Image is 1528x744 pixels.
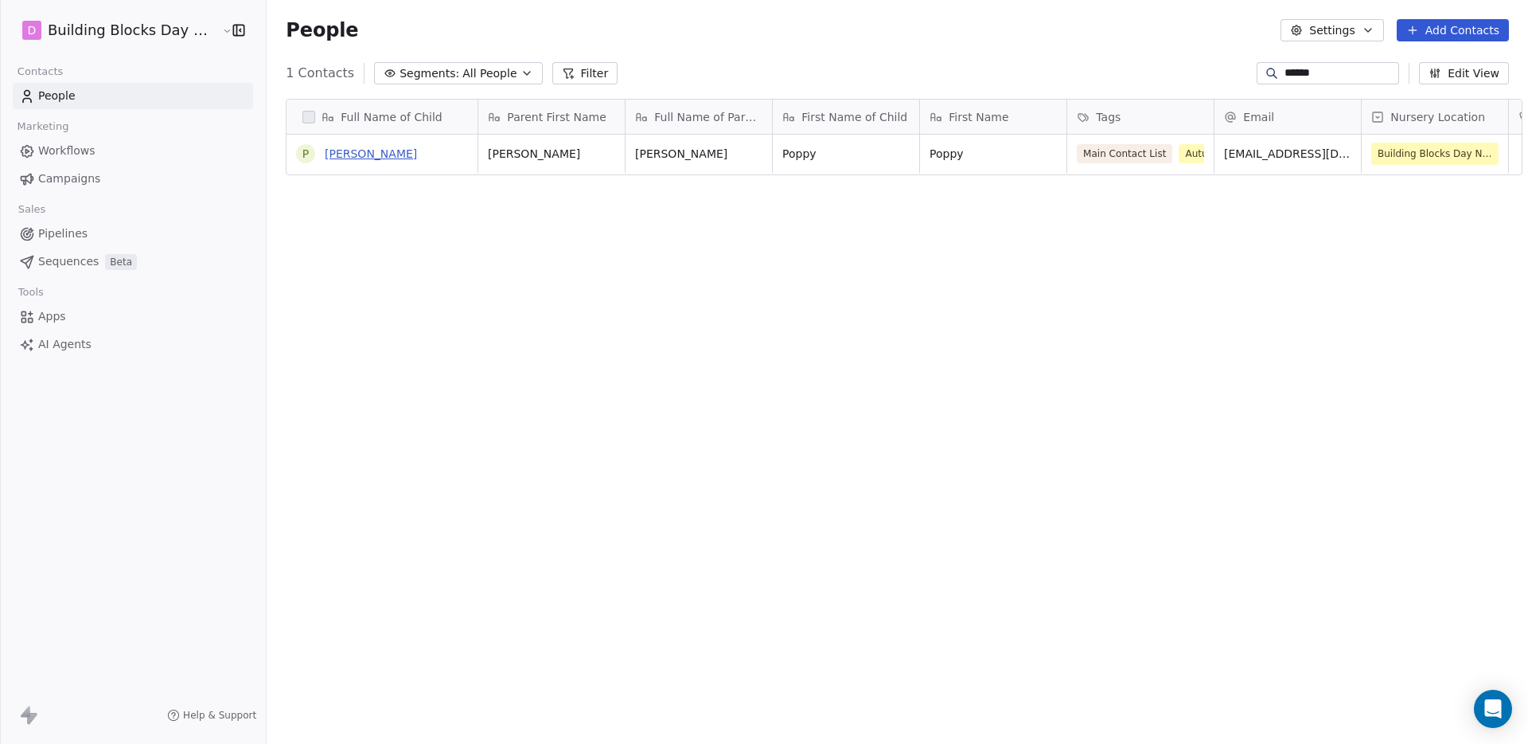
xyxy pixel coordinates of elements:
div: Nursery Location [1362,100,1508,134]
span: [PERSON_NAME] [488,146,615,162]
div: First Name [920,100,1066,134]
span: Autumn 2025 New Year Information [1179,144,1307,163]
span: Tools [11,280,50,304]
span: Building Blocks Day Nurseries Pinchbeck [1378,146,1492,162]
span: Workflows [38,143,95,159]
span: 1 Contacts [286,64,354,83]
span: AI Agents [38,336,92,353]
span: People [38,88,76,104]
span: Email [1243,109,1274,125]
a: [PERSON_NAME] [325,147,417,160]
span: Nursery Location [1390,109,1485,125]
div: grid [286,135,478,716]
span: Beta [105,254,137,270]
span: Main Contact List [1077,144,1172,163]
span: [PERSON_NAME] [635,146,762,162]
span: First Name of Child [801,109,907,125]
div: Open Intercom Messenger [1474,690,1512,728]
a: Pipelines [13,221,253,247]
button: Settings [1280,19,1383,41]
div: Full Name of Child [286,100,477,134]
div: First Name of Child [773,100,919,134]
button: DBuilding Blocks Day Nurseries [19,17,211,44]
span: Sales [11,198,53,221]
span: Tags [1096,109,1121,125]
span: Sequences [38,253,99,270]
span: First Name [949,109,1008,125]
span: Contacts [10,60,70,84]
button: Add Contacts [1397,19,1509,41]
span: All People [462,65,516,82]
span: [EMAIL_ADDRESS][DOMAIN_NAME] [1224,146,1351,162]
a: Help & Support [167,709,256,722]
a: People [13,83,253,109]
span: Parent First Name [507,109,606,125]
span: Segments: [400,65,459,82]
span: Help & Support [183,709,256,722]
span: Campaigns [38,170,100,187]
span: D [28,22,37,38]
button: Filter [552,62,618,84]
span: Poppy [782,146,910,162]
span: Apps [38,308,66,325]
a: Apps [13,303,253,330]
a: Campaigns [13,166,253,192]
a: AI Agents [13,331,253,358]
div: Email [1214,100,1361,134]
div: Parent First Name [478,100,625,134]
span: People [286,18,358,42]
a: Workflows [13,138,253,164]
button: Edit View [1419,62,1509,84]
span: Building Blocks Day Nurseries [48,20,218,41]
div: Full Name of Parent [626,100,772,134]
span: Full Name of Child [341,109,442,125]
span: Full Name of Parent [654,109,762,125]
div: Tags [1067,100,1214,134]
span: Poppy [930,146,1057,162]
a: SequencesBeta [13,249,253,275]
span: Marketing [10,115,76,139]
div: P [302,146,309,163]
span: Pipelines [38,225,88,242]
